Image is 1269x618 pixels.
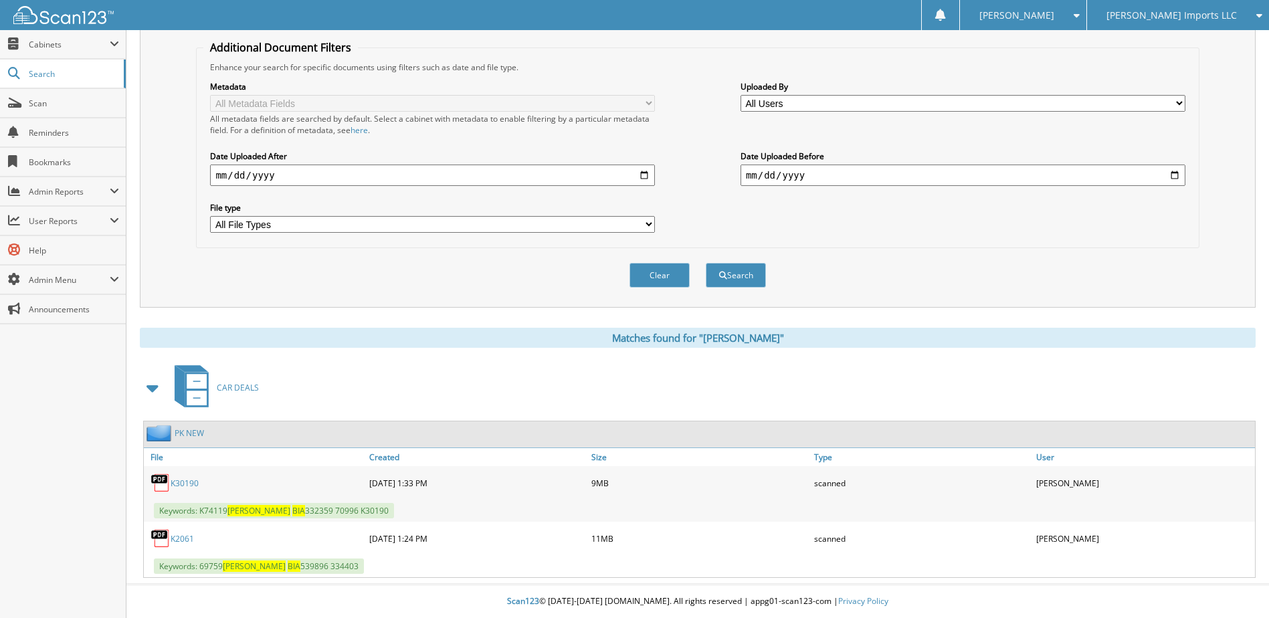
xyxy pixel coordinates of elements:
[366,470,588,496] div: [DATE] 1:33 PM
[588,470,810,496] div: 9MB
[366,525,588,552] div: [DATE] 1:24 PM
[210,202,655,213] label: File type
[29,274,110,286] span: Admin Menu
[210,81,655,92] label: Metadata
[811,448,1033,466] a: Type
[838,595,888,607] a: Privacy Policy
[811,470,1033,496] div: scanned
[741,150,1185,162] label: Date Uploaded Before
[144,448,366,466] a: File
[366,448,588,466] a: Created
[13,6,114,24] img: scan123-logo-white.svg
[29,157,119,168] span: Bookmarks
[1033,525,1255,552] div: [PERSON_NAME]
[1033,448,1255,466] a: User
[29,98,119,109] span: Scan
[629,263,690,288] button: Clear
[223,560,286,572] span: [PERSON_NAME]
[147,425,175,441] img: folder2.png
[227,505,290,516] span: [PERSON_NAME]
[741,165,1185,186] input: end
[29,245,119,256] span: Help
[811,525,1033,552] div: scanned
[210,150,655,162] label: Date Uploaded After
[588,448,810,466] a: Size
[288,560,300,572] span: BIA
[29,127,119,138] span: Reminders
[203,40,358,55] legend: Additional Document Filters
[175,427,204,439] a: PK NEW
[1106,11,1237,19] span: [PERSON_NAME] Imports LLC
[29,215,110,227] span: User Reports
[217,382,259,393] span: CAR DEALS
[29,304,119,315] span: Announcements
[588,525,810,552] div: 11MB
[29,186,110,197] span: Admin Reports
[167,361,259,414] a: CAR DEALS
[29,39,110,50] span: Cabinets
[29,68,117,80] span: Search
[741,81,1185,92] label: Uploaded By
[210,113,655,136] div: All metadata fields are searched by default. Select a cabinet with metadata to enable filtering b...
[171,533,194,544] a: K2061
[151,473,171,493] img: PDF.png
[171,478,199,489] a: K30190
[979,11,1054,19] span: [PERSON_NAME]
[351,124,368,136] a: here
[1202,554,1269,618] iframe: Chat Widget
[1033,470,1255,496] div: [PERSON_NAME]
[154,558,364,574] span: Keywords: 69759 539896 334403
[292,505,305,516] span: BIA
[154,503,394,518] span: Keywords: K74119 332359 70996 K30190
[210,165,655,186] input: start
[140,328,1256,348] div: Matches found for "[PERSON_NAME]"
[203,62,1191,73] div: Enhance your search for specific documents using filters such as date and file type.
[706,263,766,288] button: Search
[151,528,171,548] img: PDF.png
[507,595,539,607] span: Scan123
[126,585,1269,618] div: © [DATE]-[DATE] [DOMAIN_NAME]. All rights reserved | appg01-scan123-com |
